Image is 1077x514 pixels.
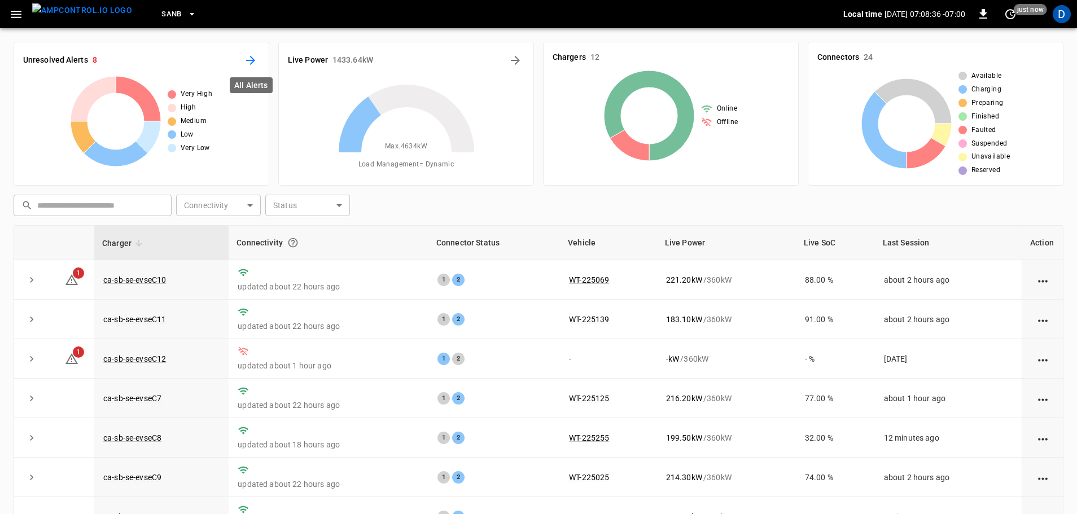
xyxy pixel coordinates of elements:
[971,111,999,122] span: Finished
[102,236,146,250] span: Charger
[103,275,166,284] a: ca-sb-se-evseC10
[971,151,1010,162] span: Unavailable
[23,429,40,446] button: expand row
[237,232,421,253] div: Connectivity
[65,354,78,363] a: 1
[1053,5,1071,23] div: profile-icon
[181,102,196,113] span: High
[875,379,1022,418] td: about 1 hour ago
[437,353,450,365] div: 1
[103,315,166,324] a: ca-sb-se-evseC11
[817,51,859,64] h6: Connectors
[666,393,787,404] div: / 360 kW
[65,274,78,283] a: 1
[93,54,97,67] h6: 8
[23,271,40,288] button: expand row
[657,226,796,260] th: Live Power
[796,339,875,379] td: - %
[1014,4,1047,15] span: just now
[717,103,737,115] span: Online
[181,116,207,127] span: Medium
[238,320,419,332] p: updated about 22 hours ago
[553,51,586,64] h6: Chargers
[971,98,1004,109] span: Preparing
[238,478,419,490] p: updated about 22 hours ago
[796,418,875,458] td: 32.00 %
[452,432,465,444] div: 2
[23,469,40,486] button: expand row
[560,339,657,379] td: -
[864,51,873,64] h6: 24
[23,311,40,328] button: expand row
[666,353,787,364] div: / 360 kW
[437,471,450,484] div: 1
[875,226,1022,260] th: Last Session
[32,3,132,17] img: ampcontrol.io logo
[717,117,738,128] span: Offline
[875,260,1022,300] td: about 2 hours ago
[971,138,1008,150] span: Suspended
[385,141,427,152] span: Max. 4634 kW
[23,54,88,67] h6: Unresolved Alerts
[181,143,210,154] span: Very Low
[796,260,875,300] td: 88.00 %
[590,51,599,64] h6: 12
[666,274,787,285] div: / 360 kW
[103,354,166,363] a: ca-sb-se-evseC12
[569,275,609,284] a: WT-225069
[161,8,182,21] span: SanB
[1022,226,1063,260] th: Action
[103,433,161,442] a: ca-sb-se-evseC8
[437,432,450,444] div: 1
[1001,5,1019,23] button: set refresh interval
[358,159,454,170] span: Load Management = Dynamic
[242,51,260,69] button: All Alerts
[666,314,787,325] div: / 360 kW
[230,77,273,93] div: All Alerts
[238,399,419,411] p: updated about 22 hours ago
[560,226,657,260] th: Vehicle
[569,473,609,482] a: WT-225025
[288,54,328,67] h6: Live Power
[971,71,1002,82] span: Available
[437,313,450,326] div: 1
[569,394,609,403] a: WT-225125
[796,379,875,418] td: 77.00 %
[796,300,875,339] td: 91.00 %
[1036,353,1050,364] div: action cell options
[452,353,465,365] div: 2
[971,125,996,136] span: Faulted
[23,390,40,407] button: expand row
[1036,472,1050,483] div: action cell options
[796,458,875,497] td: 74.00 %
[157,3,201,25] button: SanB
[971,84,1001,95] span: Charging
[452,471,465,484] div: 2
[666,432,787,443] div: / 360 kW
[971,165,1000,176] span: Reserved
[885,8,965,20] p: [DATE] 07:08:36 -07:00
[332,54,373,67] h6: 1433.64 kW
[666,314,702,325] p: 183.10 kW
[666,393,702,404] p: 216.20 kW
[666,353,679,364] p: - kW
[569,315,609,324] a: WT-225139
[875,339,1022,379] td: [DATE]
[103,394,161,403] a: ca-sb-se-evseC7
[452,313,465,326] div: 2
[1036,393,1050,404] div: action cell options
[666,432,702,443] p: 199.50 kW
[506,51,524,69] button: Energy Overview
[843,8,882,20] p: Local time
[569,433,609,442] a: WT-225255
[452,392,465,405] div: 2
[181,129,194,140] span: Low
[666,472,702,483] p: 214.30 kW
[103,473,161,482] a: ca-sb-se-evseC9
[73,346,84,358] span: 1
[437,274,450,286] div: 1
[875,418,1022,458] td: 12 minutes ago
[875,300,1022,339] td: about 2 hours ago
[238,439,419,450] p: updated about 18 hours ago
[875,458,1022,497] td: about 2 hours ago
